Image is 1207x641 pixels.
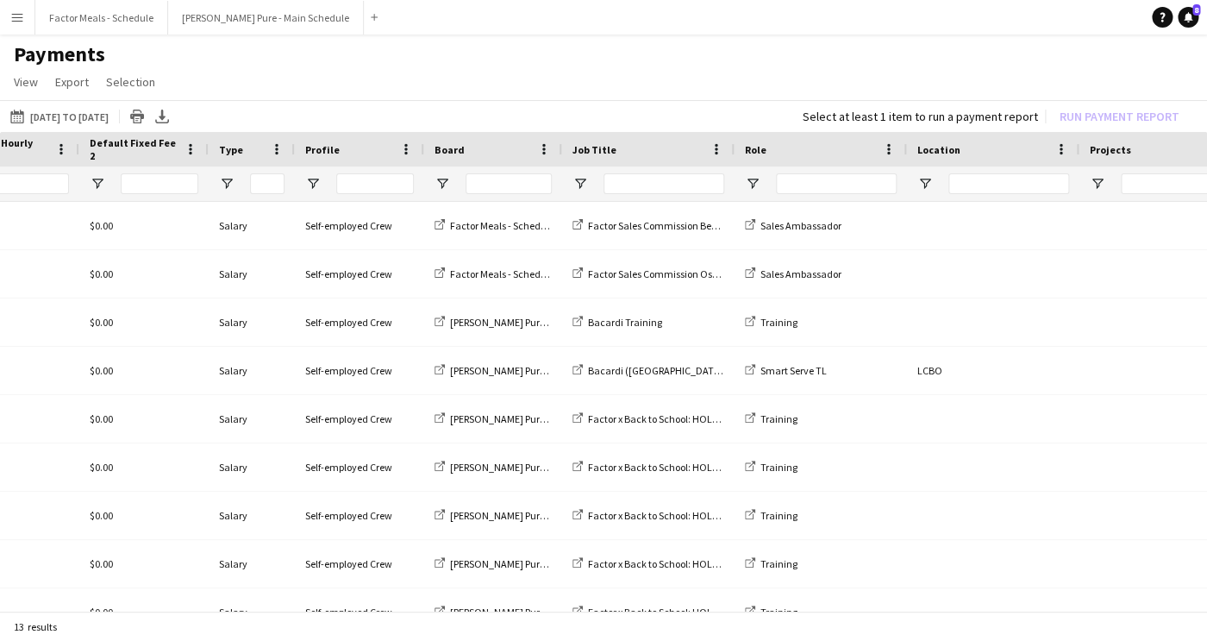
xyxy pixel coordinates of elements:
[572,461,809,474] a: Factor x Back to School: HOLD DATE FOR TRAINING
[250,173,285,194] input: Type Filter Input
[1090,176,1105,192] button: Open Filter Menu
[435,461,617,474] a: [PERSON_NAME] Pure - Main Schedule
[917,176,933,192] button: Open Filter Menu
[435,557,617,570] a: [PERSON_NAME] Pure - Main Schedule
[572,364,727,377] a: Bacardi ([GEOGRAPHIC_DATA])
[435,176,450,192] button: Open Filter Menu
[745,606,797,619] a: Training
[745,412,797,425] a: Training
[572,606,809,619] a: Factor x Back to School: HOLD DATE FOR TRAINING
[450,267,554,280] span: Factor Meals - Schedule
[603,173,724,194] input: Job Title Filter Input
[219,143,243,156] span: Type
[466,173,552,194] input: Board Filter Input
[745,557,797,570] a: Training
[745,316,797,329] a: Training
[745,509,797,522] a: Training
[79,443,209,491] div: $0.00
[1090,143,1131,156] span: Projects
[572,219,781,232] a: Factor Sales Commission Beaches Jazz Fest
[295,299,424,346] div: Self-employed Crew
[450,557,617,570] span: [PERSON_NAME] Pure - Main Schedule
[803,109,1038,124] div: Select at least 1 item to run a payment report
[79,395,209,443] div: $0.00
[90,176,105,192] button: Open Filter Menu
[745,143,766,156] span: Role
[745,364,827,377] a: Smart Serve TL
[48,71,96,93] a: Export
[760,509,797,522] span: Training
[209,395,295,443] div: Salary
[79,202,209,249] div: $0.00
[588,219,781,232] span: Factor Sales Commission Beaches Jazz Fest
[295,347,424,394] div: Self-employed Crew
[435,606,617,619] a: [PERSON_NAME] Pure - Main Schedule
[745,176,760,192] button: Open Filter Menu
[435,267,554,280] a: Factor Meals - Schedule
[55,74,89,90] span: Export
[1192,4,1200,16] span: 8
[588,557,809,570] span: Factor x Back to School: HOLD DATE FOR TRAINING
[745,219,841,232] a: Sales Ambassador
[450,509,617,522] span: [PERSON_NAME] Pure - Main Schedule
[760,316,797,329] span: Training
[209,250,295,298] div: Salary
[907,347,1079,394] div: LCBO
[209,540,295,588] div: Salary
[760,267,841,280] span: Sales Ambassador
[760,219,841,232] span: Sales Ambassador
[948,173,1069,194] input: Location Filter Input
[79,588,209,636] div: $0.00
[295,202,424,249] div: Self-employed Crew
[209,492,295,539] div: Salary
[435,143,465,156] span: Board
[336,173,414,194] input: Profile Filter Input
[435,364,617,377] a: [PERSON_NAME] Pure - Main Schedule
[106,74,155,90] span: Selection
[760,606,797,619] span: Training
[572,412,809,425] a: Factor x Back to School: HOLD DATE FOR TRAINING
[295,540,424,588] div: Self-employed Crew
[572,176,588,192] button: Open Filter Menu
[572,557,809,570] a: Factor x Back to School: HOLD DATE FOR TRAINING
[760,461,797,474] span: Training
[295,250,424,298] div: Self-employed Crew
[588,412,809,425] span: Factor x Back to School: HOLD DATE FOR TRAINING
[588,316,662,329] span: Bacardi Training
[588,461,809,474] span: Factor x Back to School: HOLD DATE FOR TRAINING
[305,143,340,156] span: Profile
[435,219,554,232] a: Factor Meals - Schedule
[760,557,797,570] span: Training
[168,1,364,35] button: [PERSON_NAME] Pure - Main Schedule
[745,267,841,280] a: Sales Ambassador
[1178,7,1198,28] a: 8
[305,176,321,192] button: Open Filter Menu
[450,606,617,619] span: [PERSON_NAME] Pure - Main Schedule
[14,74,38,90] span: View
[90,136,178,162] span: Default Fixed Fee 2
[450,412,617,425] span: [PERSON_NAME] Pure - Main Schedule
[572,267,734,280] a: Factor Sales Commission Oss fest
[209,347,295,394] div: Salary
[209,588,295,636] div: Salary
[572,509,809,522] a: Factor x Back to School: HOLD DATE FOR TRAINING
[79,492,209,539] div: $0.00
[572,316,662,329] a: Bacardi Training
[99,71,162,93] a: Selection
[917,143,960,156] span: Location
[79,250,209,298] div: $0.00
[588,606,809,619] span: Factor x Back to School: HOLD DATE FOR TRAINING
[435,412,617,425] a: [PERSON_NAME] Pure - Main Schedule
[776,173,897,194] input: Role Filter Input
[35,1,168,35] button: Factor Meals - Schedule
[572,143,616,156] span: Job Title
[760,412,797,425] span: Training
[7,106,112,127] button: [DATE] to [DATE]
[127,106,147,127] app-action-btn: Print
[219,176,235,192] button: Open Filter Menu
[295,492,424,539] div: Self-employed Crew
[588,267,734,280] span: Factor Sales Commission Oss fest
[450,364,617,377] span: [PERSON_NAME] Pure - Main Schedule
[79,299,209,346] div: $0.00
[7,71,45,93] a: View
